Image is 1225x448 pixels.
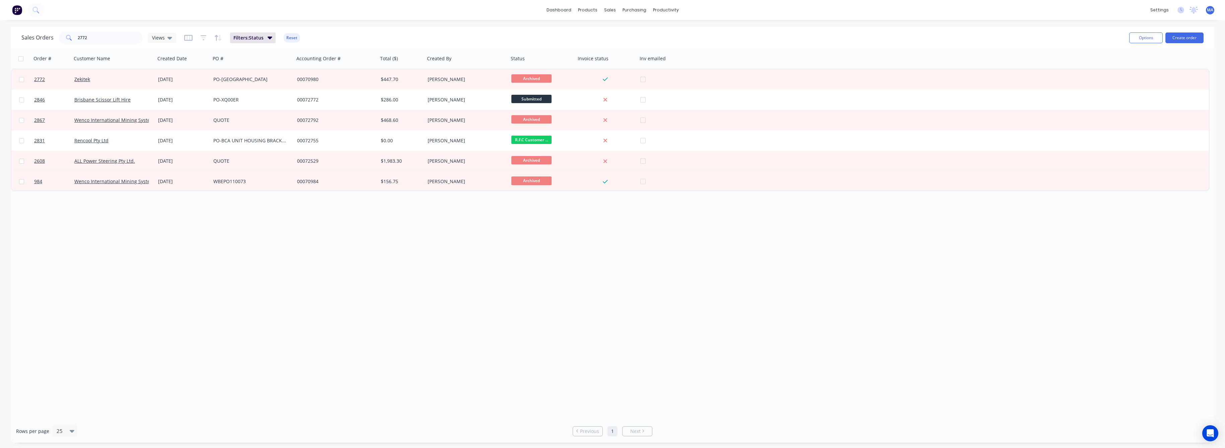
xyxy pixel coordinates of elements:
[296,55,341,62] div: Accounting Order #
[607,426,618,436] a: Page 1 is your current page
[297,117,371,124] div: 00072792
[511,156,552,164] span: Archived
[34,110,74,130] a: 2867
[34,90,74,110] a: 2846
[34,131,74,151] a: 2831
[1147,5,1172,15] div: settings
[34,96,45,103] span: 2846
[573,428,602,435] a: Previous page
[158,76,208,83] div: [DATE]
[16,428,49,435] span: Rows per page
[152,34,165,41] span: Views
[650,5,682,15] div: productivity
[74,158,135,164] a: ALL Power Steering Pty Ltd.
[158,117,208,124] div: [DATE]
[34,137,45,144] span: 2831
[33,55,51,62] div: Order #
[511,95,552,103] span: Submitted
[213,158,288,164] div: QUOTE
[230,32,276,43] button: Filters:Status
[428,117,502,124] div: [PERSON_NAME]
[213,76,288,83] div: PO-[GEOGRAPHIC_DATA]
[34,158,45,164] span: 2608
[297,137,371,144] div: 00072755
[297,96,371,103] div: 00072772
[34,178,42,185] span: 984
[213,55,223,62] div: PO #
[74,55,110,62] div: Customer Name
[511,74,552,83] span: Archived
[284,33,300,43] button: Reset
[578,55,608,62] div: Invoice status
[34,171,74,192] a: 984
[601,5,619,15] div: sales
[428,137,502,144] div: [PERSON_NAME]
[74,76,90,82] a: Zekitek
[511,55,525,62] div: Status
[380,55,398,62] div: Total ($)
[580,428,599,435] span: Previous
[1165,32,1204,43] button: Create order
[34,76,45,83] span: 2772
[570,426,655,436] ul: Pagination
[78,31,143,45] input: Search...
[21,34,54,41] h1: Sales Orders
[297,76,371,83] div: 00070980
[623,428,652,435] a: Next page
[158,96,208,103] div: [DATE]
[74,178,165,184] a: Wenco International Mining Systems Ltd
[511,136,552,144] span: R.F.C Customer ...
[158,137,208,144] div: [DATE]
[12,5,22,15] img: Factory
[428,158,502,164] div: [PERSON_NAME]
[34,151,74,171] a: 2608
[630,428,641,435] span: Next
[213,96,288,103] div: PO-XQ00ER
[619,5,650,15] div: purchasing
[213,117,288,124] div: QUOTE
[381,76,420,83] div: $447.70
[428,76,502,83] div: [PERSON_NAME]
[158,178,208,185] div: [DATE]
[640,55,666,62] div: Inv emailed
[34,69,74,89] a: 2772
[381,117,420,124] div: $468.60
[297,178,371,185] div: 00070984
[158,158,208,164] div: [DATE]
[575,5,601,15] div: products
[428,178,502,185] div: [PERSON_NAME]
[74,117,165,123] a: Wenco International Mining Systems Ltd
[74,96,131,103] a: Brisbane Scissor Lift Hire
[1202,425,1218,441] div: Open Intercom Messenger
[428,96,502,103] div: [PERSON_NAME]
[381,158,420,164] div: $1,983.30
[213,178,288,185] div: WBEPO110073
[511,115,552,124] span: Archived
[157,55,187,62] div: Created Date
[381,137,420,144] div: $0.00
[1207,7,1213,13] span: MA
[74,137,109,144] a: Rencool Pty Ltd
[427,55,451,62] div: Created By
[381,178,420,185] div: $156.75
[213,137,288,144] div: PO-BCA UNIT HOUSING BRACKET FABRICATION
[381,96,420,103] div: $286.00
[233,34,264,41] span: Filters: Status
[511,176,552,185] span: Archived
[297,158,371,164] div: 00072529
[543,5,575,15] a: dashboard
[1129,32,1163,43] button: Options
[34,117,45,124] span: 2867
